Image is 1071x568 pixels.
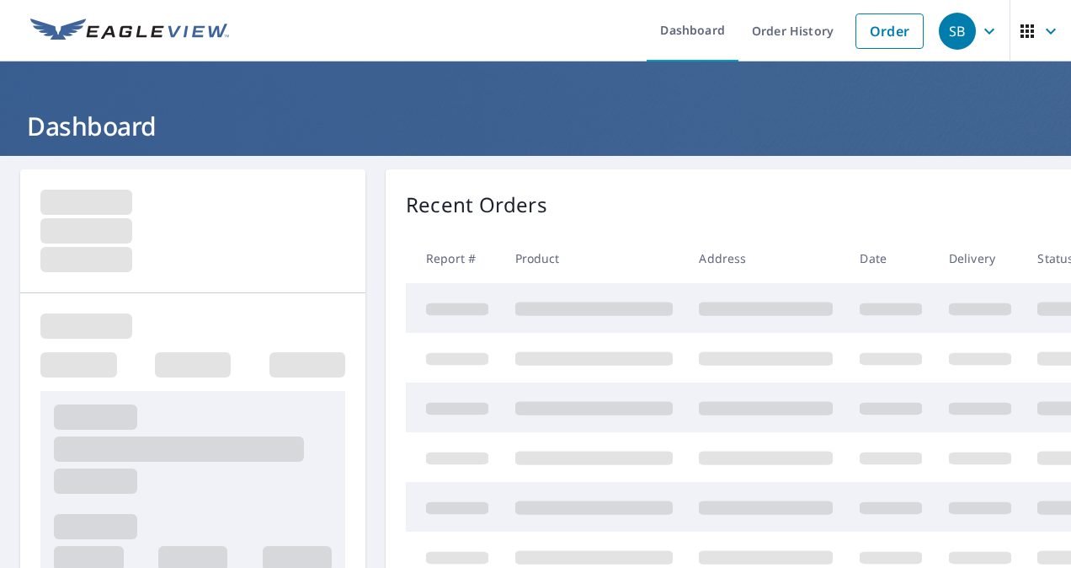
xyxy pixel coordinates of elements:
th: Address [685,233,846,283]
th: Report # [406,233,502,283]
th: Product [502,233,686,283]
th: Delivery [935,233,1025,283]
img: EV Logo [30,19,229,44]
a: Order [855,13,924,49]
p: Recent Orders [406,190,547,220]
th: Date [846,233,935,283]
div: SB [939,13,976,50]
h1: Dashboard [20,109,1051,143]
